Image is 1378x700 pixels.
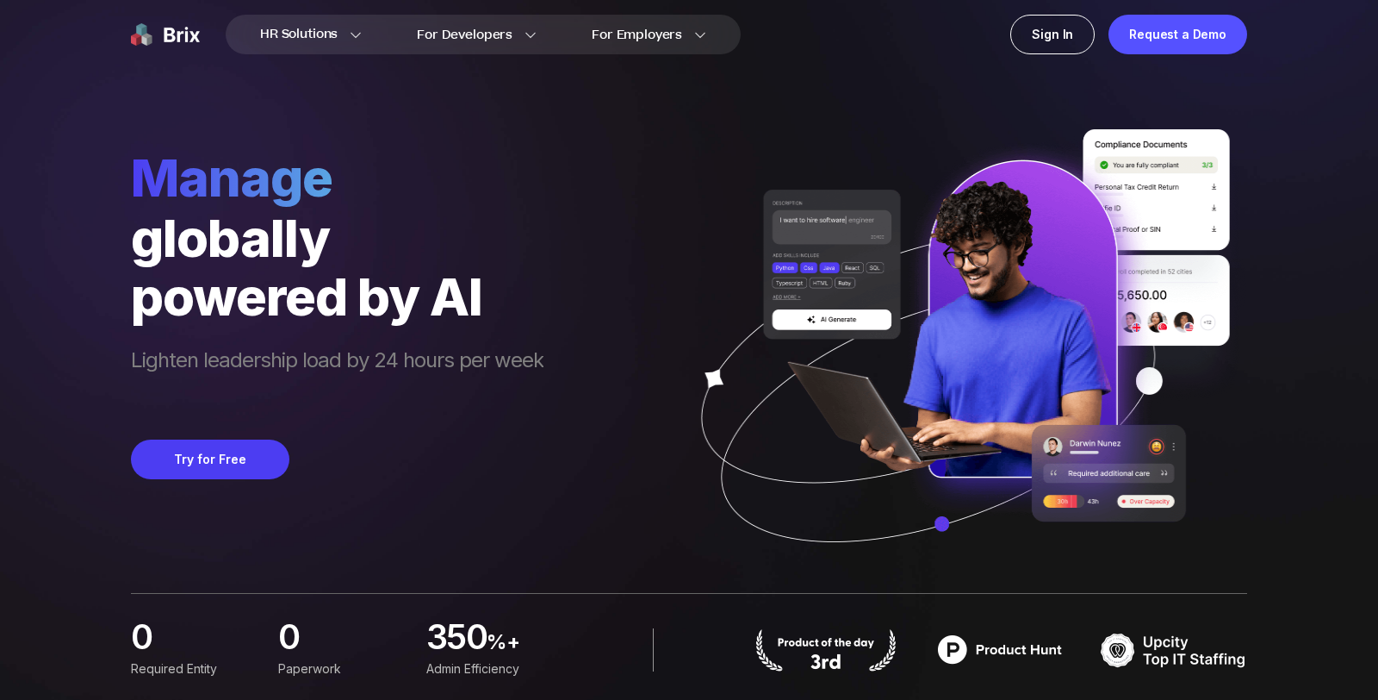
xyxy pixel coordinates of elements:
div: Admin Efficiency [426,659,553,678]
a: Sign In [1010,15,1095,54]
span: Lighten leadership load by 24 hours per week [131,347,543,405]
span: 350 [426,622,487,656]
button: Try for Free [131,440,289,479]
img: TOP IT STAFFING [1101,628,1247,672]
img: product hunt badge [753,628,899,672]
span: 0 [131,622,152,651]
span: manage [131,147,543,209]
span: For Developers [417,26,512,44]
span: HR Solutions [260,21,338,48]
div: Paperwork [278,659,405,678]
div: Required Entity [131,659,258,678]
a: Request a Demo [1108,15,1247,54]
img: product hunt badge [927,628,1073,672]
span: 0 [278,622,299,651]
img: ai generate [670,129,1247,593]
div: powered by AI [131,267,543,326]
div: globally [131,209,543,267]
span: %+ [487,628,553,663]
span: For Employers [592,26,682,44]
